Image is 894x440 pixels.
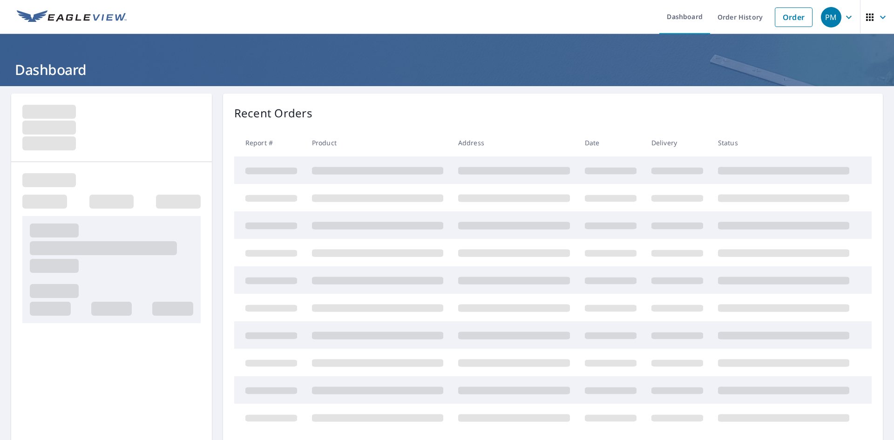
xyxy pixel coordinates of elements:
div: PM [821,7,841,27]
th: Delivery [644,129,711,156]
th: Status [711,129,857,156]
p: Recent Orders [234,105,312,122]
th: Date [577,129,644,156]
th: Product [305,129,451,156]
th: Address [451,129,577,156]
h1: Dashboard [11,60,883,79]
th: Report # [234,129,305,156]
a: Order [775,7,813,27]
img: EV Logo [17,10,127,24]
